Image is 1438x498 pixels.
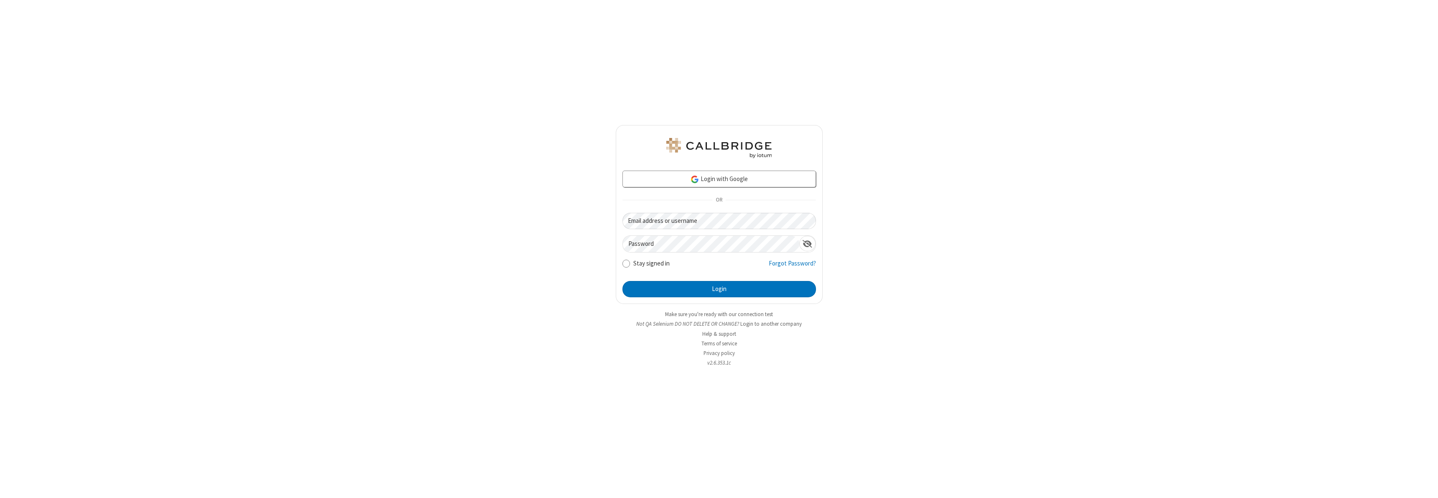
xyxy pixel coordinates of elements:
[702,330,736,337] a: Help & support
[799,236,816,251] div: Show password
[701,340,737,347] a: Terms of service
[740,320,802,328] button: Login to another company
[665,311,773,318] a: Make sure you're ready with our connection test
[769,259,816,275] a: Forgot Password?
[623,236,799,252] input: Password
[712,194,726,206] span: OR
[616,320,823,328] li: Not QA Selenium DO NOT DELETE OR CHANGE?
[622,171,816,187] a: Login with Google
[704,350,735,357] a: Privacy policy
[633,259,670,268] label: Stay signed in
[1417,476,1432,492] iframe: Chat
[690,175,699,184] img: google-icon.png
[622,213,816,229] input: Email address or username
[616,359,823,367] li: v2.6.353.1c
[665,138,773,158] img: QA Selenium DO NOT DELETE OR CHANGE
[622,281,816,298] button: Login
